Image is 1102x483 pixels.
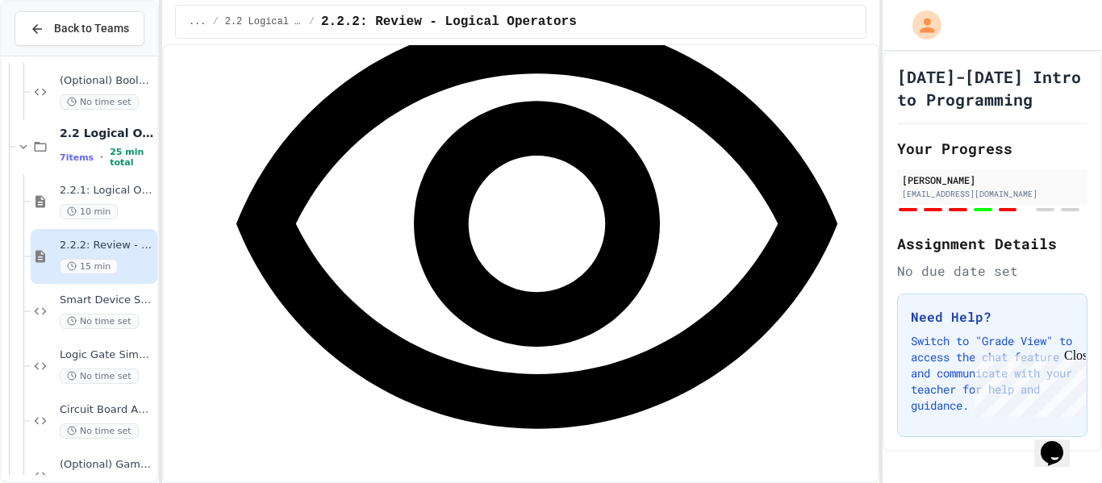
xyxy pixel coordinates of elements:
span: No time set [60,314,139,329]
span: (Optional) Boolean Data Converter [60,74,154,88]
span: 7 items [60,152,94,163]
span: / [213,15,219,28]
div: [PERSON_NAME] [902,173,1083,187]
span: / [309,15,315,28]
span: 2.2.2: Review - Logical Operators [60,239,154,252]
span: (Optional) Game Controller Status [60,458,154,472]
span: • [100,151,103,164]
span: 2.2 Logical Operators [60,126,154,140]
h2: Your Progress [897,137,1087,160]
span: Circuit Board Analyzer [60,403,154,417]
h2: Assignment Details [897,232,1087,255]
span: 15 min [60,259,118,274]
span: No time set [60,94,139,110]
span: No time set [60,368,139,384]
span: 2.2 Logical Operators [225,15,303,28]
div: My Account [895,6,945,44]
div: Chat with us now!Close [6,6,111,102]
p: Switch to "Grade View" to access the chat feature and communicate with your teacher for help and ... [911,333,1074,414]
h1: [DATE]-[DATE] Intro to Programming [897,65,1087,110]
span: 2.2.2: Review - Logical Operators [321,12,577,31]
span: Smart Device Status [60,294,154,307]
h3: Need Help? [911,307,1074,327]
span: Back to Teams [54,20,129,37]
iframe: chat widget [968,348,1086,417]
span: No time set [60,423,139,439]
div: [EMAIL_ADDRESS][DOMAIN_NAME] [902,188,1083,200]
iframe: chat widget [1034,418,1086,467]
span: 10 min [60,204,118,219]
span: ... [189,15,207,28]
span: 2.2.1: Logical Operators [60,184,154,198]
span: Logic Gate Simulator [60,348,154,362]
span: 25 min total [110,147,154,168]
div: No due date set [897,261,1087,281]
button: Back to Teams [15,11,144,46]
